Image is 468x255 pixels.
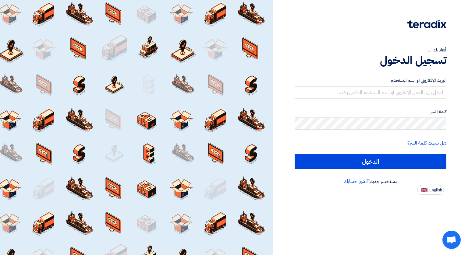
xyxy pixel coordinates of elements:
a: أنشئ حسابك [344,178,368,185]
div: Open chat [442,231,461,249]
div: أهلا بك ... [295,46,446,54]
input: الدخول [295,154,446,169]
button: English [417,185,444,195]
input: أدخل بريد العمل الإلكتروني او اسم المستخدم الخاص بك ... [295,86,446,99]
h1: تسجيل الدخول [295,54,446,67]
span: English [429,188,442,192]
a: هل نسيت كلمة السر؟ [407,139,446,147]
img: en-US.png [421,188,427,192]
img: Teradix logo [407,20,446,28]
label: كلمة السر [295,108,446,115]
label: البريد الإلكتروني او اسم المستخدم [295,77,446,84]
div: مستخدم جديد؟ [295,178,446,185]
